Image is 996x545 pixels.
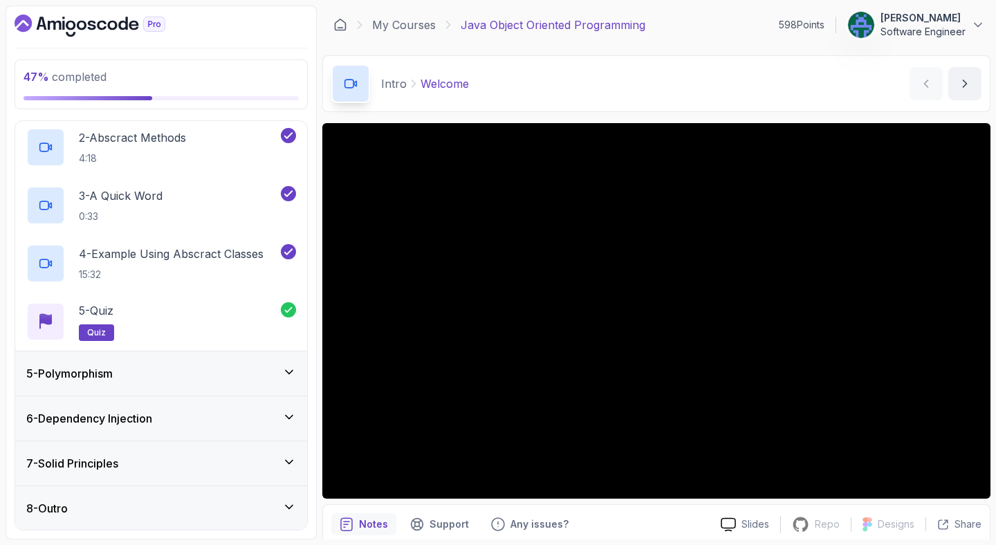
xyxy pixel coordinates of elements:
a: My Courses [372,17,436,33]
button: 2-Abscract Methods4:18 [26,128,296,167]
p: Java Object Oriented Programming [461,17,645,33]
button: user profile image[PERSON_NAME]Software Engineer [847,11,985,39]
button: Share [925,517,981,531]
button: 5-Polymorphism [15,351,307,396]
a: Slides [710,517,780,532]
a: Dashboard [15,15,197,37]
p: 0:33 [79,210,163,223]
button: notes button [331,513,396,535]
p: [PERSON_NAME] [880,11,966,25]
p: Support [430,517,469,531]
button: 6-Dependency Injection [15,396,307,441]
p: Welcome [421,75,469,92]
h3: 5 - Polymorphism [26,365,113,382]
a: Dashboard [333,18,347,32]
p: 3 - A Quick Word [79,187,163,204]
p: Intro [381,75,407,92]
p: Designs [878,517,914,531]
button: Support button [402,513,477,535]
button: next content [948,67,981,100]
span: completed [24,70,107,84]
button: 7-Solid Principles [15,441,307,486]
p: 598 Points [779,18,824,32]
button: 4-Example Using Abscract Classes15:32 [26,244,296,283]
h3: 6 - Dependency Injection [26,410,152,427]
span: quiz [87,327,106,338]
img: user profile image [848,12,874,38]
p: Repo [815,517,840,531]
p: Any issues? [510,517,569,531]
p: 4 - Example Using Abscract Classes [79,246,264,262]
p: 2 - Abscract Methods [79,129,186,146]
p: Slides [741,517,769,531]
span: 47 % [24,70,49,84]
h3: 8 - Outro [26,500,68,517]
p: Software Engineer [880,25,966,39]
p: Share [954,517,981,531]
button: 3-A Quick Word0:33 [26,186,296,225]
p: Notes [359,517,388,531]
button: previous content [910,67,943,100]
p: 4:18 [79,151,186,165]
p: 15:32 [79,268,264,281]
h3: 7 - Solid Principles [26,455,118,472]
iframe: 1 - Hi [322,123,990,499]
button: 8-Outro [15,486,307,530]
p: 5 - Quiz [79,302,113,319]
button: Feedback button [483,513,577,535]
button: 5-Quizquiz [26,302,296,341]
